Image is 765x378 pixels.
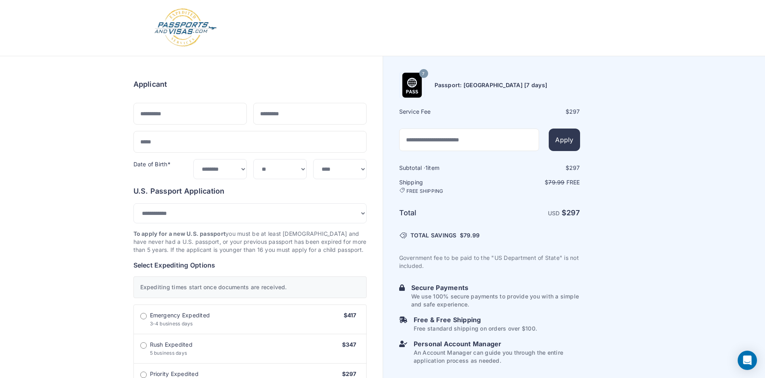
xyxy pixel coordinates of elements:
h6: Applicant [133,79,167,90]
span: 297 [569,164,580,171]
div: Open Intercom Messenger [738,351,757,370]
p: $ [490,178,580,186]
label: Date of Birth* [133,161,170,168]
span: Priority Expedited [150,370,199,378]
div: $ [490,108,580,116]
strong: To apply for a new U.S. passport [133,230,226,237]
button: Apply [549,129,580,151]
span: 79.99 [548,179,564,186]
h6: U.S. Passport Application [133,186,367,197]
span: $297 [342,370,357,377]
span: 5 business days [150,350,187,356]
p: you must be at least [DEMOGRAPHIC_DATA] and have never had a U.S. passport, or your previous pass... [133,230,367,254]
h6: Select Expediting Options [133,260,367,270]
p: Free standard shipping on orders over $100. [414,325,537,333]
h6: Personal Account Manager [414,339,580,349]
span: 7 [422,69,425,79]
img: Logo [154,8,217,48]
span: $347 [342,341,357,348]
p: An Account Manager can guide you through the entire application process as needed. [414,349,580,365]
h6: Passport: [GEOGRAPHIC_DATA] [7 days] [435,81,548,89]
span: 3-4 business days [150,321,193,327]
span: 297 [566,208,580,217]
span: 297 [569,108,580,115]
span: Emergency Expedited [150,311,210,319]
h6: Total [399,207,489,219]
span: $ [460,231,480,239]
span: 1 [425,164,428,171]
h6: Subtotal · item [399,164,489,172]
h6: Secure Payments [411,283,580,292]
div: $ [490,164,580,172]
p: We use 100% secure payments to provide you with a simple and safe experience. [411,292,580,309]
div: Expediting times start once documents are received. [133,276,367,298]
span: FREE SHIPPING [406,188,443,194]
p: Government fee to be paid to the "US Department of State" is not included. [399,254,580,270]
span: TOTAL SAVINGS [410,231,457,239]
h6: Service Fee [399,108,489,116]
h6: Free & Free Shipping [414,315,537,325]
img: Product Name [400,73,425,98]
span: USD [548,210,560,217]
span: $417 [344,312,357,319]
span: 79.99 [464,232,480,239]
strong: $ [562,208,580,217]
span: Rush Expedited [150,341,193,349]
h6: Shipping [399,178,489,194]
span: Free [566,179,580,186]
